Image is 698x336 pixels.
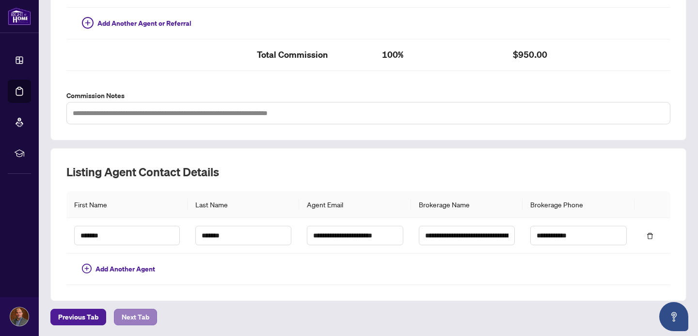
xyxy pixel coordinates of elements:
span: delete [647,233,653,239]
label: Commission Notes [66,90,670,101]
h2: Listing Agent Contact Details [66,164,670,180]
img: Profile Icon [10,307,29,326]
h2: $950.00 [513,47,622,63]
h2: Total Commission [257,47,366,63]
button: Add Another Agent [74,261,163,277]
button: Add Another Agent or Referral [74,16,199,31]
th: Brokerage Name [411,191,523,218]
h2: 100% [382,47,498,63]
span: Add Another Agent or Referral [97,18,191,29]
th: Brokerage Phone [523,191,634,218]
span: Add Another Agent [95,264,155,274]
span: plus-circle [82,17,94,29]
img: logo [8,7,31,25]
button: Next Tab [114,309,157,325]
span: Next Tab [122,309,149,325]
button: Open asap [659,302,688,331]
th: Agent Email [299,191,411,218]
button: Previous Tab [50,309,106,325]
th: First Name [66,191,188,218]
span: plus-circle [82,264,92,273]
span: Previous Tab [58,309,98,325]
th: Last Name [188,191,299,218]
